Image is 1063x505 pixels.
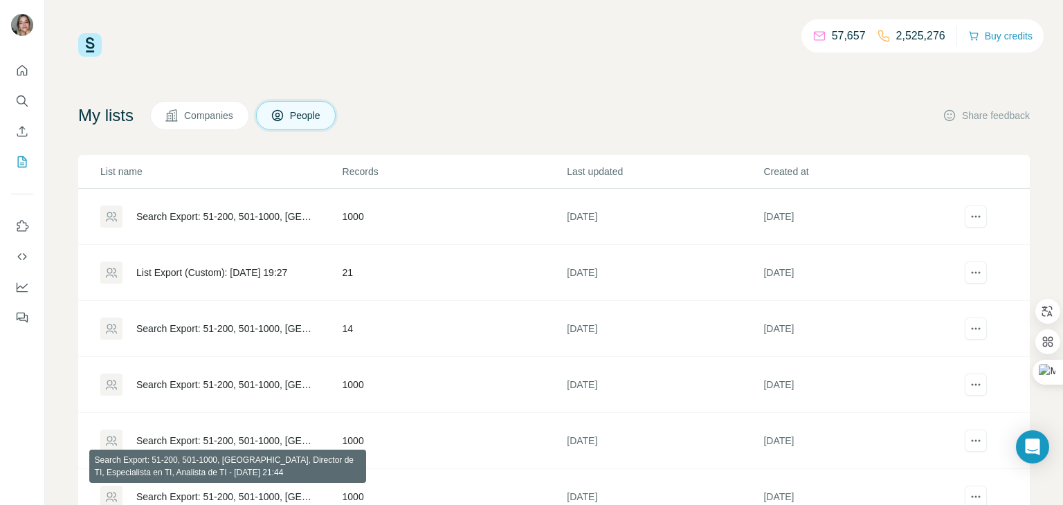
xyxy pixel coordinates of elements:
button: actions [965,261,987,284]
div: Search Export: 51-200, 501-1000, [GEOGRAPHIC_DATA], Auxiliar jur%C3%ADdico, Secretario jur%C3%ADd... [136,434,319,448]
td: [DATE] [566,357,763,413]
span: Companies [184,109,235,122]
td: [DATE] [763,357,959,413]
td: [DATE] [763,413,959,469]
p: Records [343,165,566,178]
button: actions [965,205,987,228]
button: Feedback [11,305,33,330]
td: [DATE] [763,301,959,357]
p: 57,657 [832,28,866,44]
button: Use Surfe on LinkedIn [11,214,33,239]
td: [DATE] [566,413,763,469]
td: [DATE] [763,189,959,245]
button: Quick start [11,58,33,83]
td: 1000 [342,413,567,469]
img: Avatar [11,14,33,36]
div: Search Export: 51-200, 501-1000, [GEOGRAPHIC_DATA], Director de TI, Especialista en TI, Analista ... [136,490,319,504]
div: Search Export: 51-200, 501-1000, [GEOGRAPHIC_DATA], Mental Health Care, Public Health, Health and... [136,210,319,223]
td: 1000 [342,357,567,413]
p: List name [100,165,341,178]
button: Search [11,89,33,113]
img: Surfe Logo [78,33,102,57]
td: [DATE] [566,301,763,357]
td: [DATE] [566,189,763,245]
button: actions [965,318,987,340]
td: 21 [342,245,567,301]
button: Buy credits [968,26,1033,46]
button: actions [965,430,987,452]
td: 14 [342,301,567,357]
div: Search Export: 51-200, 501-1000, [GEOGRAPHIC_DATA], Gerente general - [DATE] 16:51 [136,378,319,392]
button: actions [965,374,987,396]
button: My lists [11,149,33,174]
button: Share feedback [943,109,1030,122]
span: People [290,109,322,122]
button: Dashboard [11,275,33,300]
div: Open Intercom Messenger [1016,430,1049,463]
td: [DATE] [566,245,763,301]
div: Search Export: 51-200, 501-1000, [GEOGRAPHIC_DATA], Especialista en TI, Director de TI, Public He... [136,322,319,336]
p: Created at [763,165,958,178]
td: 1000 [342,189,567,245]
h4: My lists [78,104,134,127]
button: Enrich CSV [11,119,33,144]
p: Last updated [567,165,762,178]
div: List Export (Custom): [DATE] 19:27 [136,266,287,279]
button: Use Surfe API [11,244,33,269]
p: 2,525,276 [896,28,945,44]
td: [DATE] [763,245,959,301]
